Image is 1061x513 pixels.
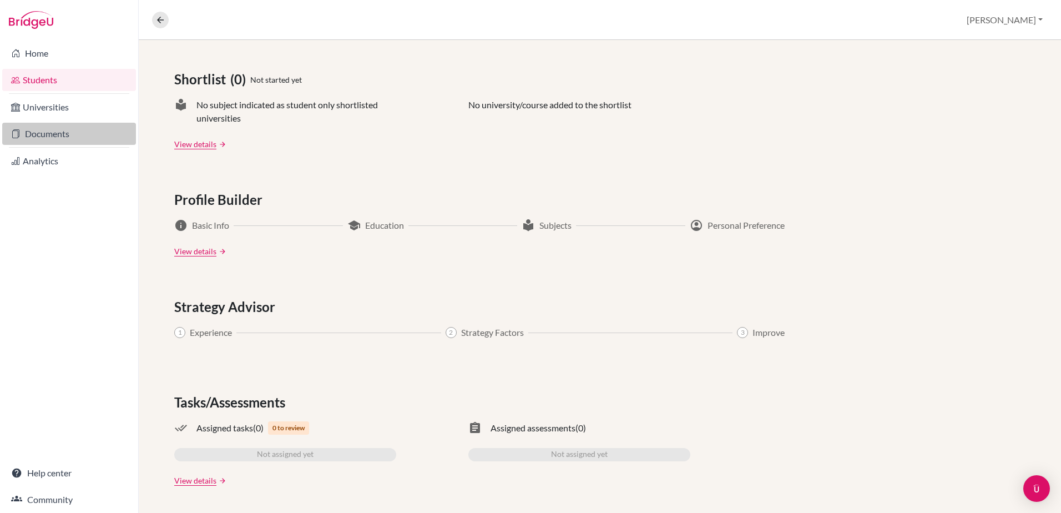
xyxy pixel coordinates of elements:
a: Analytics [2,150,136,172]
span: Assigned assessments [491,421,575,435]
a: Documents [2,123,136,145]
a: Home [2,42,136,64]
span: (0) [253,421,264,435]
span: 2 [446,327,457,338]
span: info [174,219,188,232]
img: Bridge-U [9,11,53,29]
span: Personal Preference [708,219,785,232]
a: arrow_forward [216,477,226,485]
a: Community [2,489,136,511]
span: Experience [190,326,232,339]
span: local_library [174,98,188,125]
button: [PERSON_NAME] [962,9,1048,31]
span: Strategy Advisor [174,297,280,317]
span: school [347,219,361,232]
span: account_circle [690,219,703,232]
span: (0) [230,69,250,89]
span: 1 [174,327,185,338]
span: Not started yet [250,74,302,85]
span: Basic Info [192,219,229,232]
span: 3 [737,327,748,338]
span: Improve [752,326,785,339]
span: Strategy Factors [461,326,524,339]
p: No university/course added to the shortlist [468,98,631,125]
span: Tasks/Assessments [174,393,290,413]
span: 0 to review [268,421,309,435]
a: Help center [2,462,136,484]
a: arrow_forward [216,248,226,255]
a: arrow_forward [216,140,226,148]
span: Shortlist [174,69,230,89]
a: Universities [2,96,136,118]
span: Assigned tasks [196,421,253,435]
a: View details [174,475,216,486]
span: done_all [174,421,188,435]
span: Not assigned yet [551,448,608,461]
a: View details [174,245,216,257]
span: Subjects [539,219,572,232]
span: assignment [468,421,482,435]
a: Students [2,69,136,91]
span: Not assigned yet [257,448,314,461]
a: View details [174,138,216,150]
span: local_library [522,219,535,232]
span: No subject indicated as student only shortlisted universities [196,98,396,125]
div: Open Intercom Messenger [1023,475,1050,502]
span: Profile Builder [174,190,267,210]
span: Education [365,219,404,232]
span: (0) [575,421,586,435]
